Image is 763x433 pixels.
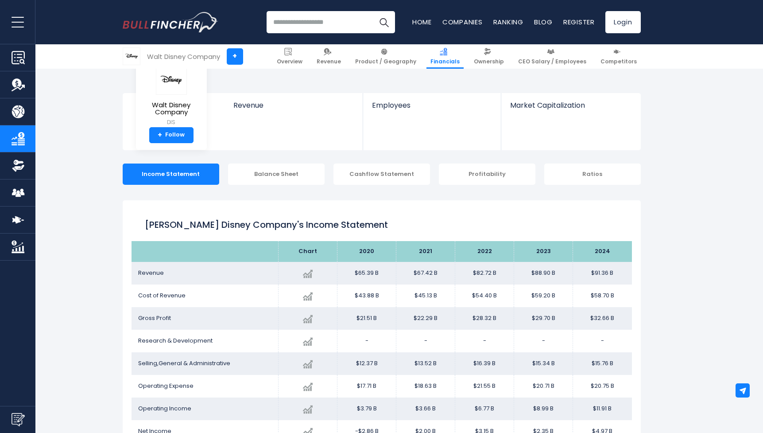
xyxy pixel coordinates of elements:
[455,285,514,307] td: $54.40 B
[534,17,553,27] a: Blog
[333,164,430,185] div: Cashflow Statement
[474,58,504,65] span: Ownership
[337,307,396,330] td: $21.51 B
[573,352,632,375] td: $15.76 B
[123,12,218,32] img: Bullfincher logo
[455,330,514,352] td: -
[337,285,396,307] td: $43.88 B
[501,93,639,125] a: Market Capitalization
[573,307,632,330] td: $32.66 B
[518,58,586,65] span: CEO Salary / Employees
[143,101,200,116] span: Walt Disney Company
[455,241,514,262] th: 2022
[605,11,641,33] a: Login
[123,48,140,65] img: DIS logo
[138,291,186,300] span: Cost of Revenue
[396,241,455,262] th: 2021
[337,398,396,420] td: $3.79 B
[372,101,492,109] span: Employees
[442,17,483,27] a: Companies
[563,17,595,27] a: Register
[317,58,341,65] span: Revenue
[313,44,345,69] a: Revenue
[470,44,508,69] a: Ownership
[138,382,194,390] span: Operating Expense
[573,398,632,420] td: $11.91 B
[544,164,641,185] div: Ratios
[158,131,162,139] strong: +
[373,11,395,33] button: Search
[396,375,455,398] td: $18.63 B
[455,375,514,398] td: $21.55 B
[273,44,306,69] a: Overview
[227,48,243,65] a: +
[138,314,171,322] span: Gross Profit
[228,164,325,185] div: Balance Sheet
[337,352,396,375] td: $12.37 B
[573,262,632,285] td: $91.36 B
[337,375,396,398] td: $17.71 B
[143,65,200,127] a: Walt Disney Company DIS
[426,44,464,69] a: Financials
[514,375,573,398] td: $20.71 B
[514,330,573,352] td: -
[138,404,191,413] span: Operating Income
[147,51,220,62] div: Walt Disney Company
[439,164,535,185] div: Profitability
[396,352,455,375] td: $13.52 B
[573,330,632,352] td: -
[455,262,514,285] td: $82.72 B
[225,93,363,125] a: Revenue
[363,93,501,125] a: Employees
[396,398,455,420] td: $3.66 B
[123,164,219,185] div: Income Statement
[412,17,432,27] a: Home
[123,12,218,32] a: Go to homepage
[455,398,514,420] td: $6.77 B
[514,307,573,330] td: $29.70 B
[514,262,573,285] td: $88.90 B
[514,398,573,420] td: $8.99 B
[396,330,455,352] td: -
[138,336,213,345] span: Research & Development
[514,285,573,307] td: $59.20 B
[396,262,455,285] td: $67.42 B
[337,262,396,285] td: $65.39 B
[337,330,396,352] td: -
[351,44,420,69] a: Product / Geography
[514,44,590,69] a: CEO Salary / Employees
[596,44,641,69] a: Competitors
[430,58,460,65] span: Financials
[396,285,455,307] td: $45.13 B
[138,359,230,367] span: Selling,General & Administrative
[573,375,632,398] td: $20.75 B
[455,352,514,375] td: $16.39 B
[573,241,632,262] th: 2024
[493,17,523,27] a: Ranking
[514,352,573,375] td: $15.34 B
[233,101,354,109] span: Revenue
[514,241,573,262] th: 2023
[156,65,187,95] img: DIS logo
[337,241,396,262] th: 2020
[149,127,194,143] a: +Follow
[355,58,416,65] span: Product / Geography
[12,159,25,172] img: Ownership
[573,285,632,307] td: $58.70 B
[138,269,164,277] span: Revenue
[277,58,302,65] span: Overview
[396,307,455,330] td: $22.29 B
[600,58,637,65] span: Competitors
[143,118,200,126] small: DIS
[279,241,337,262] th: Chart
[145,218,619,231] h1: [PERSON_NAME] Disney Company's Income Statement
[455,307,514,330] td: $28.32 B
[510,101,631,109] span: Market Capitalization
